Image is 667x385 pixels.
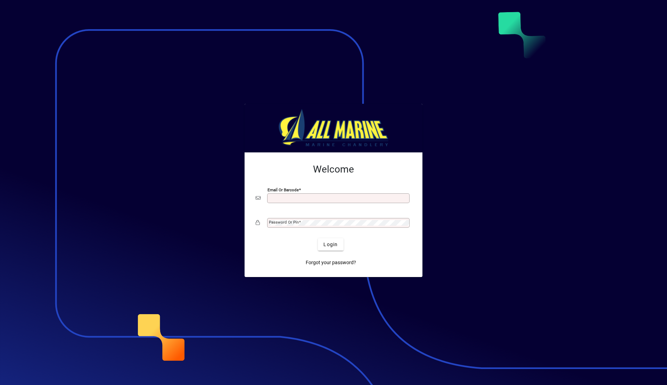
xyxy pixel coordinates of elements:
[269,220,299,225] mat-label: Password or Pin
[306,259,356,266] span: Forgot your password?
[323,241,338,248] span: Login
[267,187,299,192] mat-label: Email or Barcode
[256,164,411,175] h2: Welcome
[303,256,359,269] a: Forgot your password?
[318,238,343,251] button: Login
